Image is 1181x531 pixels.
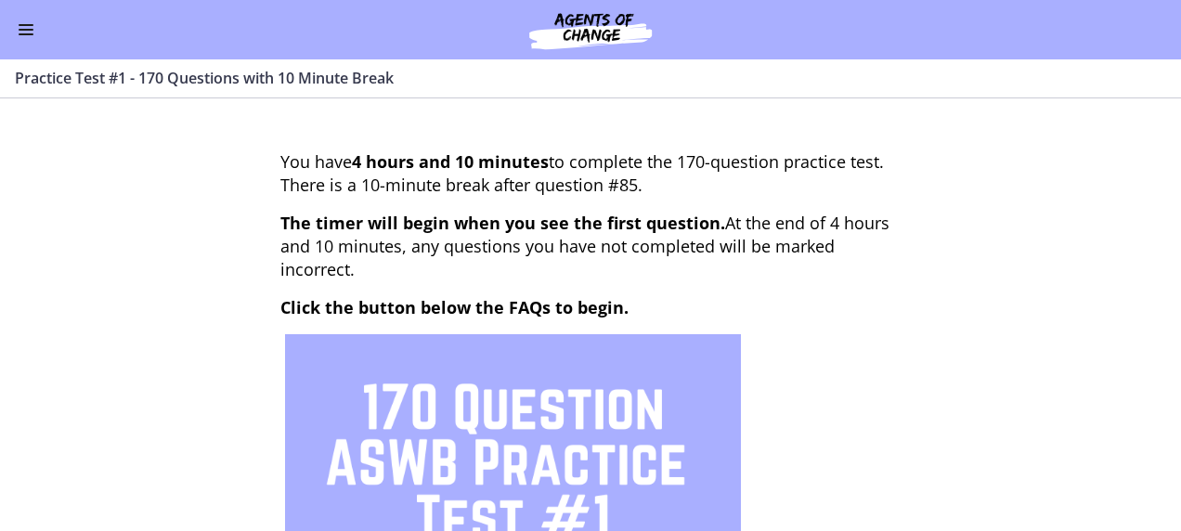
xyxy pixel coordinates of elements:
[479,7,702,52] img: Agents of Change Social Work Test Prep
[280,212,889,280] span: At the end of 4 hours and 10 minutes, any questions you have not completed will be marked incorrect.
[280,296,629,318] span: Click the button below the FAQs to begin.
[352,150,549,173] strong: 4 hours and 10 minutes
[280,212,725,234] span: The timer will begin when you see the first question.
[280,150,884,196] span: You have to complete the 170-question practice test. There is a 10-minute break after question #85.
[15,19,37,41] button: Enable menu
[15,67,1144,89] h3: Practice Test #1 - 170 Questions with 10 Minute Break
